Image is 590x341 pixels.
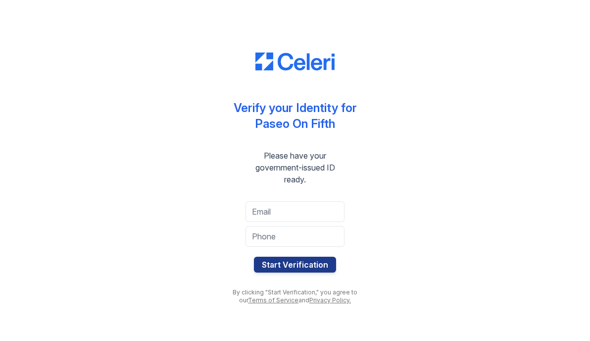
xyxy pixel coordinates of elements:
input: Email [246,201,344,222]
a: Terms of Service [248,296,298,304]
div: Please have your government-issued ID ready. [226,150,364,185]
img: CE_Logo_Blue-a8612792a0a2168367f1c8372b55b34899dd931a85d93a1a3d3e32e68fde9ad4.png [255,53,335,70]
a: Privacy Policy. [309,296,351,304]
button: Start Verification [254,257,336,273]
div: Verify your Identity for Paseo On Fifth [234,100,357,132]
input: Phone [246,226,344,247]
div: By clicking "Start Verification," you agree to our and [226,288,364,304]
